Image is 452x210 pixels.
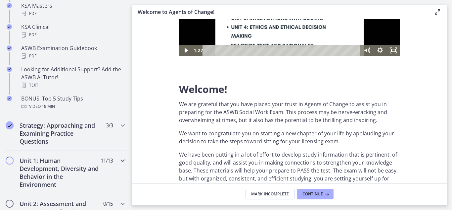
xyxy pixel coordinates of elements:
[20,157,100,188] h2: Unit 1: Human Development, Diversity and Behavior in the Environment
[21,23,124,39] div: KSA Clinical
[21,44,124,60] div: ASWB Examination Guidebook
[7,45,12,51] i: Completed
[6,121,14,129] i: Completed
[179,100,400,124] p: We are grateful that you have placed your trust in Agents of Change to assist you in preparing fo...
[21,103,124,110] div: Video
[7,96,12,101] i: Completed
[7,67,12,72] i: Completed
[21,81,124,89] div: Text
[21,2,124,18] div: KSA Masters
[20,121,100,145] h2: Strategy: Approaching and Examining Practice Questions
[21,95,124,110] div: BONUS: Top 5 Study Tips
[90,43,131,70] button: Play Video: c1o6hcmjueu5qasqsu00.mp4
[179,129,400,145] p: We want to congratulate you on starting a new chapter of your life by applauding your decision to...
[7,24,12,30] i: Completed
[246,189,294,199] button: Mark Incomplete
[7,3,12,8] i: Completed
[302,191,323,197] span: Continue
[297,189,334,199] button: Continue
[21,65,124,89] div: Looking for Additional Support? Add the ASWB AI Tutor!
[21,52,124,60] div: PDF
[41,103,55,110] span: · 18 min
[251,191,289,197] span: Mark Incomplete
[138,8,423,16] h3: Welcome to Agents of Change!
[103,200,113,208] span: 0 / 15
[21,31,124,39] div: PDF
[179,151,400,190] p: We have been putting in a lot of effort to develop study information that is pertinent, of good q...
[21,10,124,18] div: PDF
[28,113,178,125] div: Playbar
[106,121,113,129] span: 3 / 3
[195,113,208,125] button: Show settings menu
[179,82,227,96] span: Welcome!
[181,113,195,125] button: Mute
[101,157,113,165] span: 11 / 13
[208,113,221,125] button: Fullscreen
